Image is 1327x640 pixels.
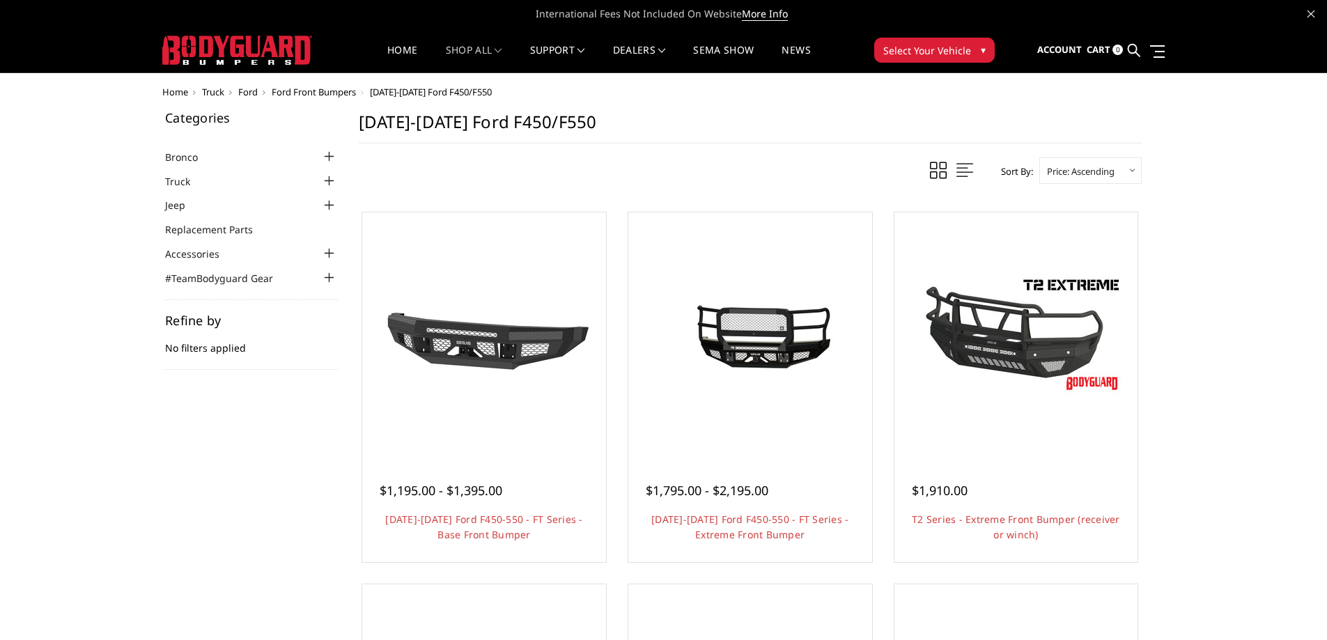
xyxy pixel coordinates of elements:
a: SEMA Show [693,45,754,72]
span: $1,195.00 - $1,395.00 [380,482,502,499]
img: 2017-2022 Ford F450-550 - FT Series - Base Front Bumper [373,272,596,397]
a: Ford Front Bumpers [272,86,356,98]
a: Support [530,45,585,72]
span: Account [1037,43,1082,56]
span: $1,795.00 - $2,195.00 [646,482,768,499]
a: Cart 0 [1087,31,1123,69]
a: Home [387,45,417,72]
a: Dealers [613,45,666,72]
a: Ford [238,86,258,98]
a: Replacement Parts [165,222,270,237]
a: 2017-2022 Ford F450-550 - FT Series - Base Front Bumper [366,216,603,453]
span: Select Your Vehicle [883,43,971,58]
div: No filters applied [165,314,338,370]
span: [DATE]-[DATE] Ford F450/F550 [370,86,492,98]
a: Truck [165,174,208,189]
a: Jeep [165,198,203,212]
a: [DATE]-[DATE] Ford F450-550 - FT Series - Extreme Front Bumper [651,513,848,541]
a: News [782,45,810,72]
a: [DATE]-[DATE] Ford F450-550 - FT Series - Base Front Bumper [385,513,582,541]
span: Cart [1087,43,1110,56]
img: BODYGUARD BUMPERS [162,36,312,65]
a: Home [162,86,188,98]
h5: Categories [165,111,338,124]
a: Bronco [165,150,215,164]
a: Account [1037,31,1082,69]
span: $1,910.00 [912,482,968,499]
button: Select Your Vehicle [874,38,995,63]
label: Sort By: [993,161,1033,182]
a: #TeamBodyguard Gear [165,271,290,286]
a: shop all [446,45,502,72]
a: More Info [742,7,788,21]
a: Accessories [165,247,237,261]
span: ▾ [981,42,986,57]
h1: [DATE]-[DATE] Ford F450/F550 [359,111,1142,143]
a: 2017-2022 Ford F450-550 - FT Series - Extreme Front Bumper 2017-2022 Ford F450-550 - FT Series - ... [632,216,869,453]
a: Truck [202,86,224,98]
h5: Refine by [165,314,338,327]
a: T2 Series - Extreme Front Bumper (receiver or winch) T2 Series - Extreme Front Bumper (receiver o... [898,216,1135,453]
a: T2 Series - Extreme Front Bumper (receiver or winch) [912,513,1120,541]
span: 0 [1112,45,1123,55]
